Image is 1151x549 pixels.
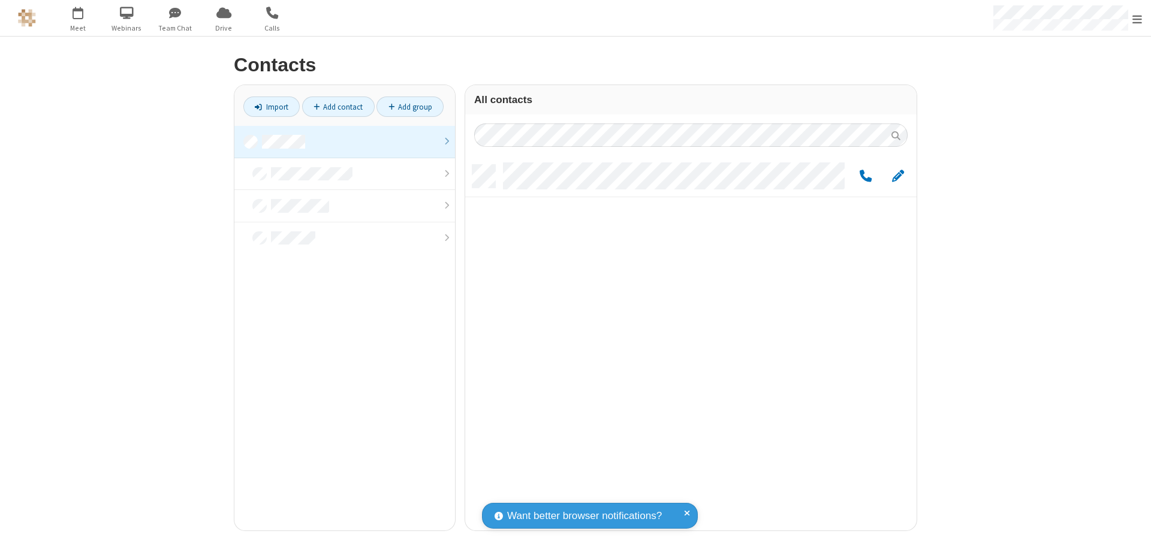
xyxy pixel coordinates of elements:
[104,23,149,34] span: Webinars
[854,169,877,184] button: Call by phone
[56,23,101,34] span: Meet
[18,9,36,27] img: QA Selenium DO NOT DELETE OR CHANGE
[376,96,444,117] a: Add group
[153,23,198,34] span: Team Chat
[474,94,908,105] h3: All contacts
[250,23,295,34] span: Calls
[1121,518,1142,541] iframe: Chat
[243,96,300,117] a: Import
[302,96,375,117] a: Add contact
[465,156,917,530] div: grid
[234,55,917,76] h2: Contacts
[201,23,246,34] span: Drive
[886,169,909,184] button: Edit
[507,508,662,524] span: Want better browser notifications?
